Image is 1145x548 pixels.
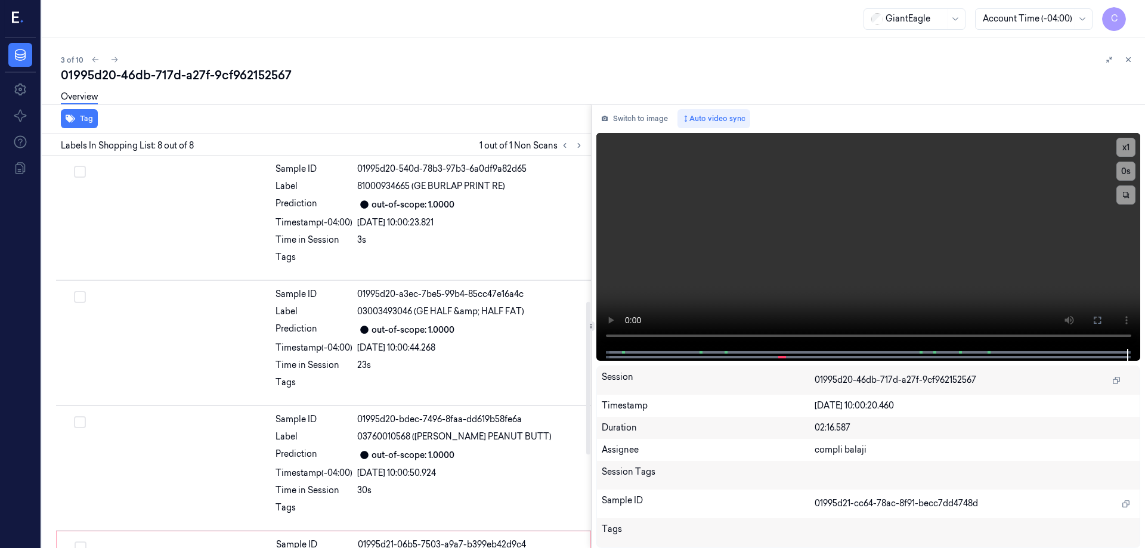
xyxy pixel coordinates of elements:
[276,180,352,193] div: Label
[61,140,194,152] span: Labels In Shopping List: 8 out of 8
[602,466,815,485] div: Session Tags
[276,305,352,318] div: Label
[357,180,505,193] span: 81000934665 (GE BURLAP PRINT RE)
[357,359,584,371] div: 23s
[357,467,584,479] div: [DATE] 10:00:50.924
[357,305,524,318] span: 03003493046 (GE HALF &amp; HALF FAT)
[815,400,1135,412] div: [DATE] 10:00:20.460
[815,374,976,386] span: 01995d20-46db-717d-a27f-9cf962152567
[357,484,584,497] div: 30s
[276,251,352,270] div: Tags
[74,166,86,178] button: Select row
[479,138,586,153] span: 1 out of 1 Non Scans
[276,431,352,443] div: Label
[357,431,552,443] span: 03760010568 ([PERSON_NAME] PEANUT BUTT)
[276,163,352,175] div: Sample ID
[372,199,454,211] div: out-of-scope: 1.0000
[74,291,86,303] button: Select row
[276,413,352,426] div: Sample ID
[677,109,750,128] button: Auto video sync
[602,494,815,513] div: Sample ID
[74,416,86,428] button: Select row
[357,413,584,426] div: 01995d20-bdec-7496-8faa-dd619b58fe6a
[815,444,1135,456] div: compli balaji
[602,400,815,412] div: Timestamp
[357,163,584,175] div: 01995d20-540d-78b3-97b3-6a0df9a82d65
[276,501,352,521] div: Tags
[596,109,673,128] button: Switch to image
[602,523,815,542] div: Tags
[357,234,584,246] div: 3s
[602,444,815,456] div: Assignee
[1116,162,1135,181] button: 0s
[276,448,352,462] div: Prediction
[61,91,98,104] a: Overview
[276,484,352,497] div: Time in Session
[602,422,815,434] div: Duration
[276,197,352,212] div: Prediction
[357,288,584,301] div: 01995d20-a3ec-7be5-99b4-85cc47e16a4c
[372,324,454,336] div: out-of-scope: 1.0000
[602,371,815,390] div: Session
[276,376,352,395] div: Tags
[357,342,584,354] div: [DATE] 10:00:44.268
[372,449,454,462] div: out-of-scope: 1.0000
[276,342,352,354] div: Timestamp (-04:00)
[61,55,83,65] span: 3 of 10
[61,109,98,128] button: Tag
[357,216,584,229] div: [DATE] 10:00:23.821
[1102,7,1126,31] button: C
[276,467,352,479] div: Timestamp (-04:00)
[1116,138,1135,157] button: x1
[276,288,352,301] div: Sample ID
[276,216,352,229] div: Timestamp (-04:00)
[61,67,1135,83] div: 01995d20-46db-717d-a27f-9cf962152567
[815,422,1135,434] div: 02:16.587
[276,323,352,337] div: Prediction
[276,234,352,246] div: Time in Session
[276,359,352,371] div: Time in Session
[815,497,978,510] span: 01995d21-cc64-78ac-8f91-becc7dd4748d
